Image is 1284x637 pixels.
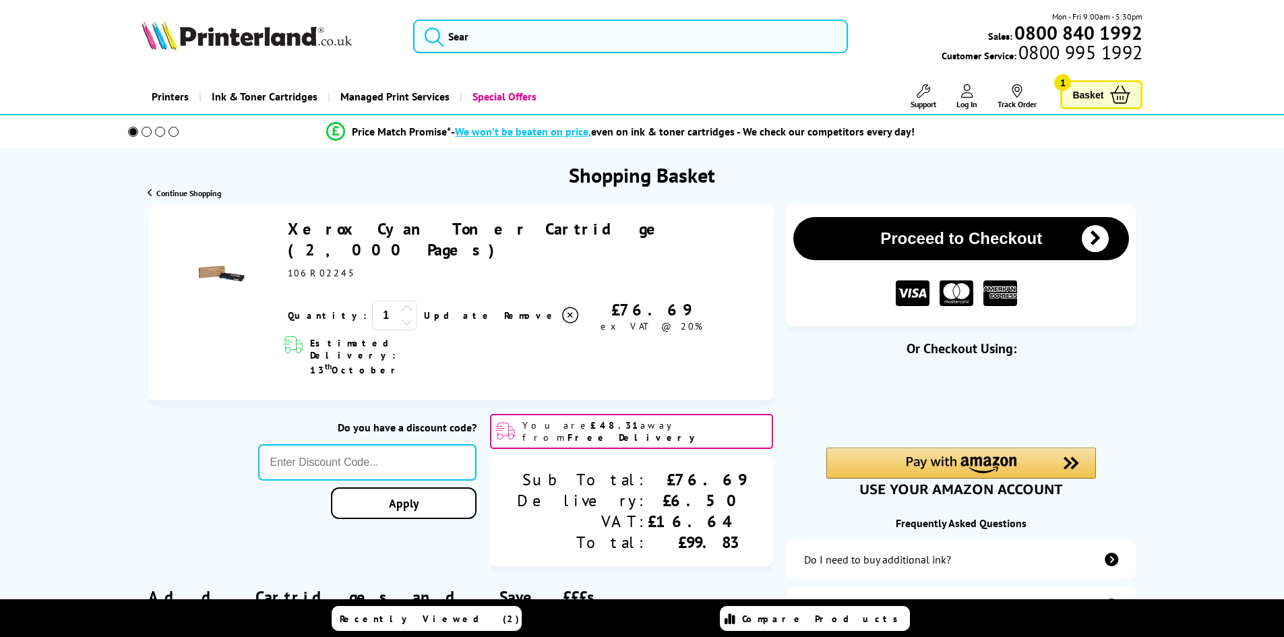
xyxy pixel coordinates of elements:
[787,586,1136,624] a: items-arrive
[998,84,1037,109] a: Track Order
[1052,10,1142,23] span: Mon - Fri 9:00am - 5:30pm
[648,511,746,532] div: £16.64
[504,305,580,326] a: Delete item from your basket
[804,553,951,566] div: Do I need to buy additional ink?
[212,80,317,114] span: Ink & Toner Cartridges
[742,613,905,625] span: Compare Products
[148,188,221,198] a: Continue Shopping
[288,309,367,322] span: Quantity:
[911,99,936,109] span: Support
[988,30,1012,42] span: Sales:
[648,490,746,511] div: £6.50
[601,320,702,332] span: ex VAT @ 20%
[142,20,397,53] a: Printerland Logo
[942,46,1142,62] span: Customer Service:
[793,217,1129,260] button: Proceed to Checkout
[288,267,356,279] span: 106R02245
[332,606,522,631] a: Recently Viewed (2)
[1012,26,1142,39] a: 0800 840 1992
[569,162,715,188] h1: Shopping Basket
[413,20,848,53] input: Sear
[517,490,648,511] div: Delivery:
[328,80,460,114] a: Managed Print Services
[911,84,936,109] a: Support
[1054,74,1071,91] span: 1
[896,280,929,307] img: VISA
[956,84,977,109] a: Log In
[522,419,768,444] span: You are away from
[288,218,669,260] a: Xerox Cyan Toner Cartridge (2,000 Pages)
[590,419,640,431] b: £48.31
[197,250,245,297] img: Xerox Cyan Toner Cartridge (2,000 Pages)
[517,469,648,490] div: Sub Total:
[787,541,1136,578] a: additional-ink
[826,379,1096,409] iframe: PayPal
[580,299,722,320] div: £76.69
[1014,20,1142,45] b: 0800 840 1992
[156,188,221,198] span: Continue Shopping
[325,361,332,371] sup: th
[648,469,746,490] div: £76.69
[460,80,547,114] a: Special Offers
[352,125,451,138] span: Price Match Promise*
[517,511,648,532] div: VAT:
[110,120,1132,144] li: modal_Promise
[310,337,477,376] span: Estimated Delivery: 13 October
[1072,86,1103,104] span: Basket
[1060,80,1142,109] a: Basket 1
[331,487,477,519] a: Apply
[826,448,1096,495] div: Amazon Pay - Use your Amazon account
[940,280,973,307] img: MASTER CARD
[142,20,352,50] img: Printerland Logo
[720,606,910,631] a: Compare Products
[648,532,746,553] div: £99.83
[258,421,477,434] div: Do you have a discount code?
[455,125,591,138] span: We won’t be beaten on price,
[424,309,493,322] a: Update
[787,516,1136,530] div: Frequently Asked Questions
[142,80,199,114] a: Printers
[340,613,520,625] span: Recently Viewed (2)
[568,431,701,444] b: Free Delivery
[956,99,977,109] span: Log In
[199,80,328,114] a: Ink & Toner Cartridges
[1016,46,1142,59] span: 0800 995 1992
[504,309,557,322] span: Remove
[983,280,1017,307] img: American Express
[787,340,1136,357] div: Or Checkout Using:
[258,444,477,481] input: Enter Discount Code...
[517,532,648,553] div: Total:
[451,125,915,138] div: - even on ink & toner cartridges - We check our competitors every day!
